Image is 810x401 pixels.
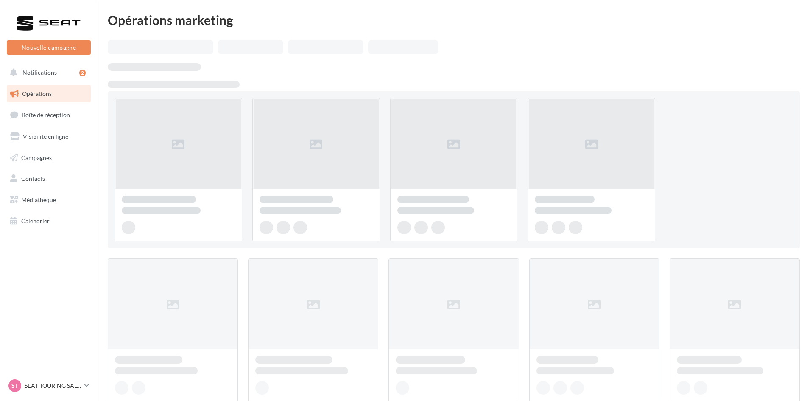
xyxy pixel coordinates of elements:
button: Nouvelle campagne [7,40,91,55]
span: Campagnes [21,154,52,161]
span: Notifications [22,69,57,76]
div: Opérations marketing [108,14,800,26]
p: SEAT TOURING SALON [25,381,81,390]
div: 2 [79,70,86,76]
a: Opérations [5,85,92,103]
button: Notifications 2 [5,64,89,81]
span: Contacts [21,175,45,182]
a: Contacts [5,170,92,188]
span: Opérations [22,90,52,97]
a: Campagnes [5,149,92,167]
a: Calendrier [5,212,92,230]
a: Visibilité en ligne [5,128,92,146]
span: Visibilité en ligne [23,133,68,140]
span: Calendrier [21,217,50,224]
a: ST SEAT TOURING SALON [7,378,91,394]
span: Boîte de réception [22,111,70,118]
span: Médiathèque [21,196,56,203]
a: Boîte de réception [5,106,92,124]
span: ST [11,381,18,390]
a: Médiathèque [5,191,92,209]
